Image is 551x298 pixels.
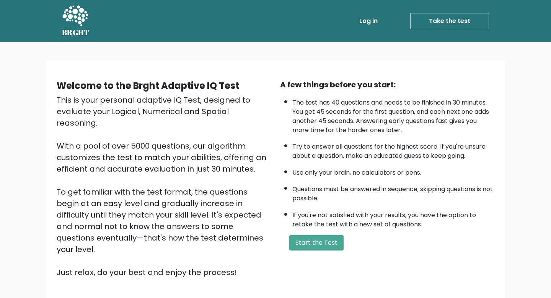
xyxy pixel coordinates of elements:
a: Take the test [410,13,489,29]
li: The test has 40 questions and needs to be finished in 30 minutes. You get 45 seconds for the firs... [292,94,494,135]
b: Welcome to the Brght Adaptive IQ Test [57,79,239,92]
li: Try to answer all questions for the highest score. If you're unsure about a question, make an edu... [292,138,494,160]
li: Use only your brain, no calculators or pens. [292,164,494,177]
h5: BRGHT [62,28,90,37]
li: Questions must be answered in sequence; skipping questions is not possible. [292,181,494,203]
button: Start the Test [289,235,344,251]
div: This is your personal adaptive IQ Test, designed to evaluate your Logical, Numerical and Spatial ... [57,94,271,278]
a: Log in [356,13,381,29]
li: If you're not satisfied with your results, you have the option to retake the test with a new set ... [292,207,494,229]
a: BRGHT [62,3,90,39]
div: A few things before you start: [280,79,494,90]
